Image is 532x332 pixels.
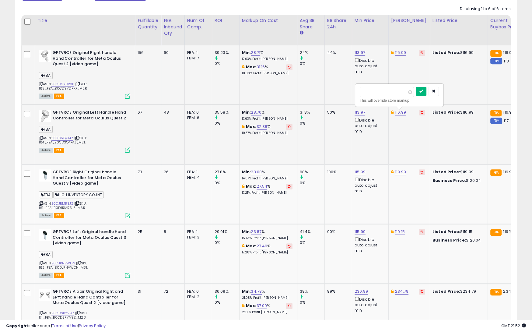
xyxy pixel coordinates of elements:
[39,273,53,278] span: All listings currently available for purchase on Amazon
[37,17,132,24] div: Title
[432,110,483,115] div: $116.99
[39,251,53,258] span: FBA
[79,323,106,329] a: Privacy Policy
[327,50,347,55] div: 44%
[432,289,483,294] div: $234.79
[391,17,427,24] div: [PERSON_NAME]
[187,294,207,300] div: FBM: 2
[138,289,156,294] div: 31
[432,178,466,183] b: Business Price:
[300,240,324,245] div: 0%
[490,169,502,176] small: FBA
[327,17,349,30] div: BB Share 24h.
[300,110,324,115] div: 31.8%
[138,110,156,115] div: 67
[242,288,251,294] b: Min:
[246,124,257,129] b: Max:
[300,300,324,305] div: 0%
[432,169,483,175] div: $119.99
[187,289,207,294] div: FBA: 0
[395,50,406,56] a: 115.99
[242,110,292,121] div: %
[215,229,239,235] div: 29.01%
[138,17,159,30] div: Fulfillable Quantity
[187,17,209,30] div: Num of Comp.
[288,65,291,69] i: Revert to store-level Max Markup
[251,288,262,295] a: 34.78
[355,117,384,134] div: Disable auto adjust min
[490,17,522,30] div: Current Buybox Price
[39,213,53,218] span: All listings currently available for purchase on Amazon
[187,55,207,61] div: FBM: 7
[242,169,251,175] b: Min:
[300,289,324,294] div: 39%
[432,169,460,175] b: Listed Price:
[242,289,292,300] div: %
[39,229,51,241] img: 21U2KliTEPL._SL40_.jpg
[246,303,257,309] b: Max:
[242,303,292,314] div: %
[242,64,292,76] div: %
[257,243,268,249] a: 27.46
[242,169,292,181] div: %
[54,273,64,278] span: FBA
[355,288,368,295] a: 230.99
[503,169,514,175] span: 119.99
[432,109,460,115] b: Listed Price:
[246,64,257,70] b: Max:
[490,58,502,64] small: FBM
[257,303,267,309] a: 37.09
[39,50,51,62] img: 318zId7r+hL._SL40_.jpg
[327,229,347,235] div: 90%
[242,296,292,300] p: 21.08% Profit [PERSON_NAME]
[257,124,268,130] a: 32.38
[432,237,466,243] b: Business Price:
[39,169,130,217] div: ASIN:
[327,289,347,294] div: 89%
[355,176,384,194] div: Disable auto adjust min
[504,118,508,124] span: 117
[327,110,347,115] div: 50%
[187,169,207,175] div: FBA: 1
[53,169,127,188] b: GFTVRCE Right Original handle Hand Controller for Meta Oculus Quest 3 [video game]
[490,50,502,57] small: FBA
[6,323,106,329] div: seller snap | |
[242,131,292,135] p: 19.37% Profit [PERSON_NAME]
[242,176,292,181] p: 14.87% Profit [PERSON_NAME]
[39,229,130,277] div: ASIN:
[239,15,297,45] th: The percentage added to the cost of goods (COGS) that forms the calculator for Min & Max prices.
[215,50,239,55] div: 39.23%
[39,148,53,153] span: All listings currently available for purchase on Amazon
[432,238,483,243] div: $120.04
[501,323,526,329] span: 2025-10-6 21:52 GMT
[327,169,347,175] div: 100%
[39,201,86,210] span: | SKU: 161_FBA_B0DJRMR3JZ_M3R
[54,94,64,99] span: FBA
[187,229,207,235] div: FBA: 1
[257,183,268,189] a: 27.54
[490,289,502,295] small: FBA
[300,229,324,235] div: 41.4%
[39,82,87,91] span: | SKU: 163_FBA_B0CD9YDRXP_M2R
[432,17,485,24] div: Listed Price
[51,136,73,141] a: B0CDSQ4X4Z
[242,229,292,240] div: %
[355,236,384,253] div: Disable auto adjust min
[251,50,260,56] a: 28.71
[242,229,251,235] b: Min:
[242,117,292,121] p: 17.63% Profit [PERSON_NAME]
[164,169,180,175] div: 26
[246,183,257,189] b: Max:
[215,121,239,126] div: 0%
[503,50,514,55] span: 116.99
[490,229,502,236] small: FBA
[39,191,53,198] span: FBA
[215,300,239,305] div: 0%
[300,180,324,186] div: 0%
[39,94,53,99] span: All listings currently available for purchase on Amazon
[242,250,292,255] p: 17.28% Profit [PERSON_NAME]
[251,109,261,115] a: 28.70
[504,58,509,64] span: 118
[6,323,28,329] strong: Copyright
[187,50,207,55] div: FBA: 1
